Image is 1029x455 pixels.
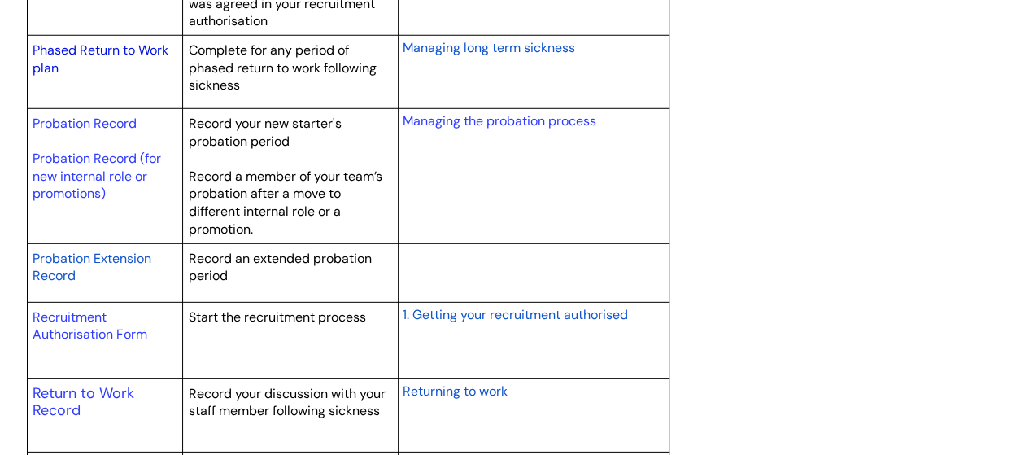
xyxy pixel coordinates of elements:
[402,304,627,324] a: 1. Getting your recruitment authorised
[33,42,168,77] a: Phased Return to Work plan
[402,306,627,323] span: 1. Getting your recruitment authorised
[33,150,161,202] a: Probation Record (for new internal role or promotions)
[33,383,134,421] a: Return to Work Record
[189,168,382,238] span: Record a member of your team’s probation after a move to different internal role or a promotion.
[189,308,366,326] span: Start the recruitment process
[402,39,574,56] span: Managing long term sickness
[402,112,595,129] a: Managing the probation process
[189,250,372,285] span: Record an extended probation period
[189,42,377,94] span: Complete for any period of phased return to work following sickness
[189,385,386,420] span: Record your discussion with your staff member following sickness
[402,381,507,400] a: Returning to work
[189,115,342,150] span: Record your new starter's probation period
[33,248,151,286] a: Probation Extension Record
[402,37,574,57] a: Managing long term sickness
[33,115,137,132] a: Probation Record
[33,308,147,343] a: Recruitment Authorisation Form
[33,250,151,285] span: Probation Extension Record
[402,383,507,400] span: Returning to work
